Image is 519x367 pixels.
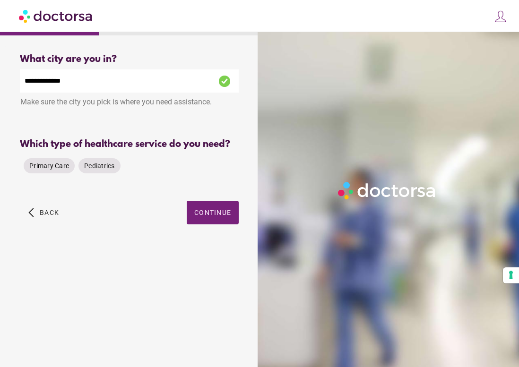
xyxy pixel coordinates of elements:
[19,5,94,26] img: Doctorsa.com
[494,10,507,23] img: icons8-customer-100.png
[29,162,69,170] span: Primary Care
[335,179,439,202] img: Logo-Doctorsa-trans-White-partial-flat.png
[194,209,231,216] span: Continue
[20,54,239,65] div: What city are you in?
[84,162,115,170] span: Pediatrics
[187,201,239,224] button: Continue
[20,93,239,113] div: Make sure the city you pick is where you need assistance.
[25,201,63,224] button: arrow_back_ios Back
[40,209,59,216] span: Back
[503,267,519,283] button: Your consent preferences for tracking technologies
[20,139,239,150] div: Which type of healthcare service do you need?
